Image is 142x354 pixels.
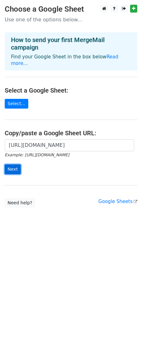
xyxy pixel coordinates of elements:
input: Paste your Google Sheet URL here [5,139,134,151]
h4: Copy/paste a Google Sheet URL: [5,129,137,137]
p: Use one of the options below... [5,16,137,23]
p: Find your Google Sheet in the box below [11,54,131,67]
h4: How to send your first MergeMail campaign [11,36,131,51]
h3: Choose a Google Sheet [5,5,137,14]
h4: Select a Google Sheet: [5,87,137,94]
div: Chat-Widget [111,324,142,354]
a: Need help? [5,198,35,208]
a: Read more... [11,54,118,66]
a: Select... [5,99,28,109]
small: Example: [URL][DOMAIN_NAME] [5,153,69,157]
iframe: Chat Widget [111,324,142,354]
input: Next [5,164,21,174]
a: Google Sheets [98,199,137,204]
